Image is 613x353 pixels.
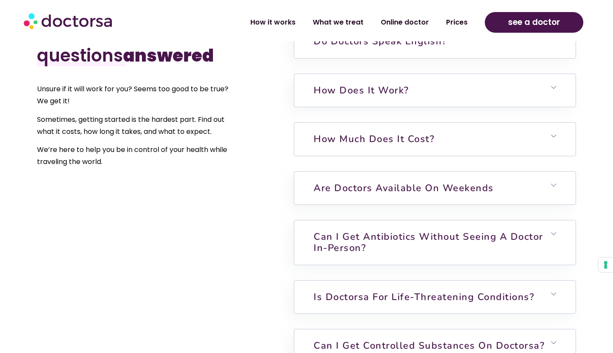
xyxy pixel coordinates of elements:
a: Can I get controlled substances on Doctorsa? [314,339,545,352]
p: Sometimes, getting started is the hardest part. Find out what it costs, how long it takes, and wh... [37,114,240,138]
a: How does it work? [314,84,409,97]
h6: Do doctors speak English? [294,25,576,58]
a: Is Doctorsa for Life-Threatening Conditions? [314,291,534,303]
span: see a doctor [508,15,560,29]
a: What we treat [304,12,372,32]
h6: Are doctors available on weekends [294,172,576,204]
h2: Your questions [37,25,240,66]
a: How it works [242,12,304,32]
h6: How does it work? [294,74,576,107]
h6: How much does it cost? [294,123,576,155]
button: Your consent preferences for tracking technologies [598,257,613,272]
a: Do doctors speak English? [314,35,447,48]
a: see a doctor [485,12,583,33]
h6: Can I get antibiotics without seeing a doctor in-person? [294,220,576,265]
a: Can I get antibiotics without seeing a doctor in-person? [314,230,543,254]
b: answered [123,43,214,68]
a: Online doctor [372,12,437,32]
a: How much does it cost? [314,133,434,146]
a: Prices [437,12,476,32]
a: Are doctors available on weekends [314,182,494,195]
p: We’re here to help you be in control of your health while traveling the world. [37,144,240,168]
p: Unsure if it will work for you? Seems too good to be true? We get it! [37,83,240,107]
h6: Is Doctorsa for Life-Threatening Conditions? [294,281,576,313]
nav: Menu [163,12,476,32]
